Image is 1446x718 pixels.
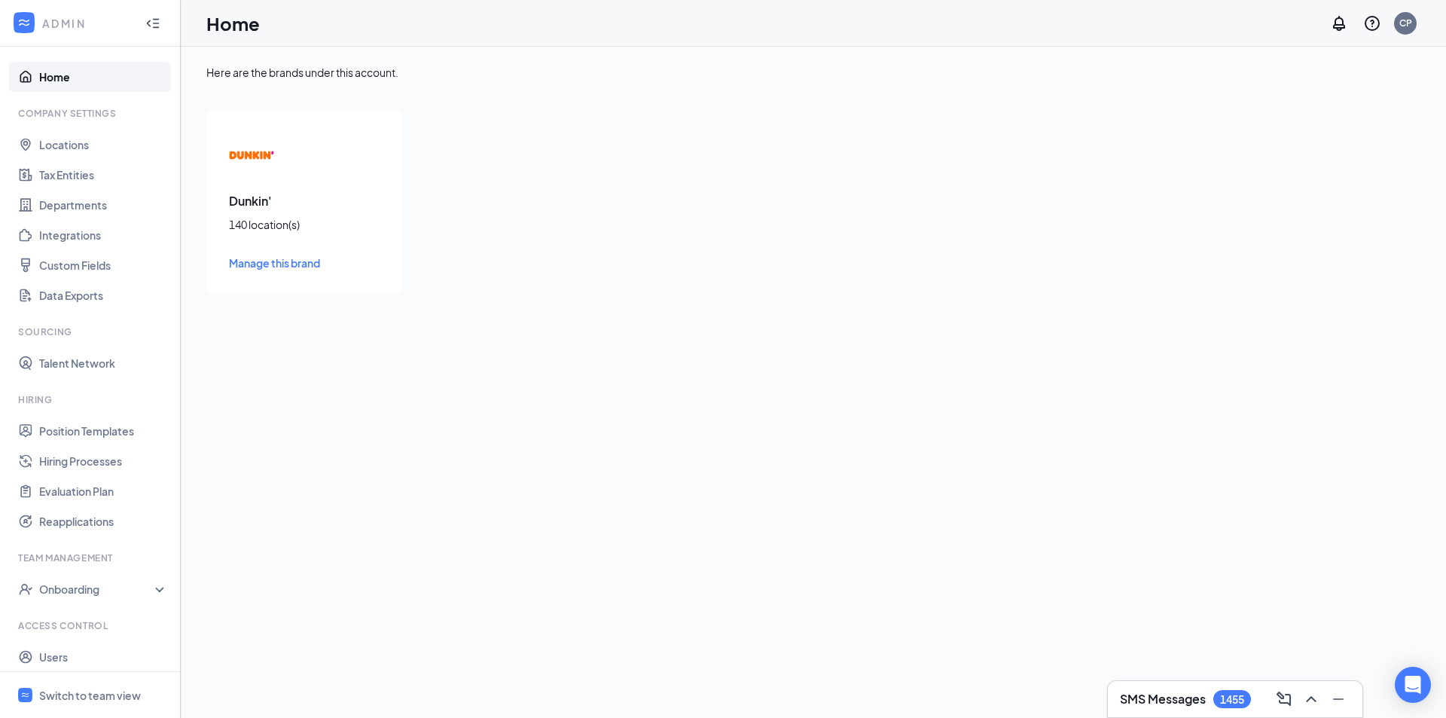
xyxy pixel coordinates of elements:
a: Users [39,642,168,672]
a: Home [39,62,168,92]
div: Onboarding [39,582,155,597]
a: Custom Fields [39,250,168,280]
div: Company Settings [18,107,165,120]
a: Data Exports [39,280,168,310]
h1: Home [206,11,260,36]
div: CP [1399,17,1412,29]
div: Switch to team view [39,688,141,703]
svg: ChevronUp [1302,690,1320,708]
svg: ComposeMessage [1275,690,1293,708]
div: Open Intercom Messenger [1395,667,1431,703]
span: Manage this brand [229,256,320,270]
a: Position Templates [39,416,168,446]
svg: Collapse [145,16,160,31]
div: Here are the brands under this account. [206,65,1420,80]
a: Reapplications [39,506,168,536]
img: Dunkin' logo [229,133,274,178]
h3: Dunkin' [229,193,380,209]
svg: UserCheck [18,582,33,597]
svg: WorkstreamLogo [17,15,32,30]
div: 1455 [1220,693,1244,706]
h3: SMS Messages [1120,691,1206,707]
svg: WorkstreamLogo [20,690,30,700]
a: Locations [39,130,168,160]
div: Hiring [18,393,165,406]
a: Manage this brand [229,255,380,271]
svg: QuestionInfo [1363,14,1381,32]
div: ADMIN [42,16,132,31]
div: Team Management [18,551,165,564]
button: ChevronUp [1299,687,1323,711]
div: Sourcing [18,325,165,338]
svg: Notifications [1330,14,1348,32]
div: Access control [18,619,165,632]
button: Minimize [1326,687,1350,711]
a: Integrations [39,220,168,250]
a: Evaluation Plan [39,476,168,506]
div: 140 location(s) [229,217,380,232]
a: Tax Entities [39,160,168,190]
a: Departments [39,190,168,220]
button: ComposeMessage [1272,687,1296,711]
svg: Minimize [1329,690,1347,708]
a: Talent Network [39,348,168,378]
a: Hiring Processes [39,446,168,476]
